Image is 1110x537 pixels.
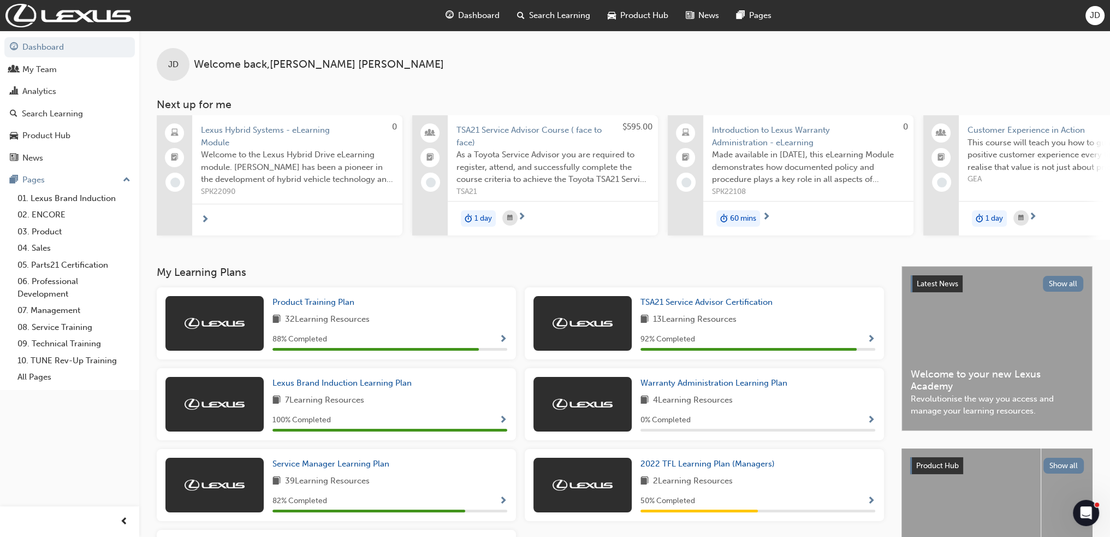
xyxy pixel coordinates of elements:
a: guage-iconDashboard [437,4,508,27]
span: 13 Learning Resources [653,313,737,327]
span: JD [168,58,179,71]
span: search-icon [517,9,525,22]
span: people-icon [426,126,434,140]
a: Service Manager Learning Plan [272,458,394,470]
a: news-iconNews [677,4,728,27]
span: As a Toyota Service Advisor you are required to register, attend, and successfully complete the c... [456,149,649,186]
span: Welcome to your new Lexus Academy [911,368,1083,393]
span: Search Learning [529,9,590,22]
span: learningRecordVerb_NONE-icon [170,178,180,187]
span: SPK22090 [201,186,394,198]
span: 2022 TFL Learning Plan (Managers) [640,459,775,469]
span: booktick-icon [937,151,945,165]
a: 05. Parts21 Certification [13,257,135,274]
a: 03. Product [13,223,135,240]
span: booktick-icon [171,151,179,165]
span: car-icon [608,9,616,22]
a: 01. Lexus Brand Induction [13,190,135,207]
button: Show all [1043,276,1084,292]
span: Pages [749,9,771,22]
button: Show Progress [867,494,875,508]
span: TSA21 [456,186,649,198]
a: Latest NewsShow all [911,275,1083,293]
span: 50 % Completed [640,495,695,508]
span: book-icon [272,313,281,327]
span: book-icon [272,475,281,488]
span: next-icon [201,215,209,225]
a: 0Lexus Hybrid Systems - eLearning ModuleWelcome to the Lexus Hybrid Drive eLearning module. [PERS... [157,115,402,235]
a: Warranty Administration Learning Plan [640,377,792,390]
span: duration-icon [465,211,472,226]
span: Product Hub [916,461,959,470]
a: Trak [5,4,131,27]
span: 60 mins [730,213,756,225]
button: Show Progress [499,333,507,346]
span: people-icon [937,126,945,140]
span: up-icon [123,173,130,187]
span: Lexus Hybrid Systems - eLearning Module [201,124,394,149]
span: Show Progress [499,335,507,345]
span: Show Progress [867,416,875,426]
a: 07. Management [13,302,135,319]
div: My Team [22,63,57,76]
span: 39 Learning Resources [285,475,370,488]
span: chart-icon [10,87,18,97]
span: 0 % Completed [640,414,691,427]
span: pages-icon [737,9,745,22]
div: Pages [22,174,45,186]
button: Show Progress [499,494,507,508]
div: Search Learning [22,108,83,120]
span: guage-icon [10,43,18,52]
a: Analytics [4,81,135,102]
a: My Team [4,60,135,80]
span: Lexus Brand Induction Learning Plan [272,378,412,388]
button: Show Progress [867,414,875,427]
span: 92 % Completed [640,333,695,346]
a: Latest NewsShow allWelcome to your new Lexus AcademyRevolutionise the way you access and manage y... [901,266,1093,431]
span: 88 % Completed [272,333,327,346]
a: 02. ENCORE [13,206,135,223]
span: Show Progress [867,335,875,345]
span: calendar-icon [507,211,513,225]
span: News [698,9,719,22]
img: Trak [185,480,245,491]
a: 2022 TFL Learning Plan (Managers) [640,458,779,470]
span: Introduction to Lexus Warranty Administration - eLearning [712,124,905,149]
span: duration-icon [720,211,728,226]
a: 06. Professional Development [13,273,135,302]
span: calendar-icon [1018,211,1024,225]
span: next-icon [1029,213,1037,222]
a: Lexus Brand Induction Learning Plan [272,377,416,390]
button: Show Progress [867,333,875,346]
a: $595.00TSA21 Service Advisor Course ( face to face)As a Toyota Service Advisor you are required t... [412,115,658,235]
button: DashboardMy TeamAnalyticsSearch LearningProduct HubNews [4,35,135,170]
span: prev-icon [120,515,128,529]
img: Trak [185,399,245,410]
a: TSA21 Service Advisor Certification [640,296,777,309]
span: Warranty Administration Learning Plan [640,378,787,388]
span: Welcome to the Lexus Hybrid Drive eLearning module. [PERSON_NAME] has been a pioneer in the devel... [201,149,394,186]
a: 09. Technical Training [13,335,135,352]
span: Product Training Plan [272,297,354,307]
span: pages-icon [10,175,18,185]
span: 100 % Completed [272,414,331,427]
span: next-icon [518,213,526,222]
span: 82 % Completed [272,495,327,508]
span: guage-icon [446,9,454,22]
span: TSA21 Service Advisor Course ( face to face) [456,124,649,149]
img: Trak [553,399,613,410]
span: Latest News [917,279,958,288]
span: Show Progress [867,497,875,506]
span: $595.00 [622,122,652,132]
a: 04. Sales [13,240,135,257]
span: Show Progress [499,497,507,506]
iframe: Intercom live chat [1073,500,1099,526]
a: search-iconSearch Learning [508,4,599,27]
h3: Next up for me [139,98,1110,111]
button: JD [1085,6,1105,25]
a: car-iconProduct Hub [599,4,677,27]
a: Product Hub [4,126,135,146]
span: news-icon [10,154,18,163]
a: All Pages [13,369,135,386]
span: Made available in [DATE], this eLearning Module demonstrates how documented policy and procedure ... [712,149,905,186]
